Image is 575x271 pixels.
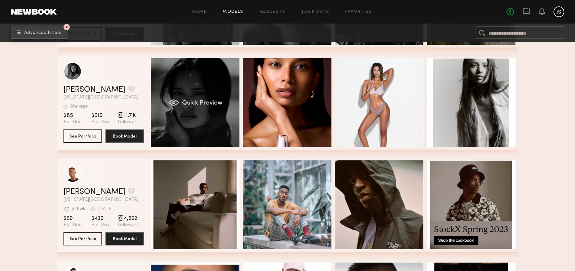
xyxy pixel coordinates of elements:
span: [US_STATE][GEOGRAPHIC_DATA], [GEOGRAPHIC_DATA] [63,197,144,202]
span: 2 [65,26,68,29]
span: 4,592 [118,215,139,222]
div: 8hr ago [70,104,88,109]
a: Job Posts [302,10,329,14]
span: Per Day [91,119,109,125]
button: Book Model [105,129,144,143]
button: See Portfolio [63,129,102,143]
span: $610 [91,112,109,119]
span: $430 [91,215,109,222]
a: Requests [260,10,285,14]
span: $85 [63,112,83,119]
span: [US_STATE][GEOGRAPHIC_DATA], [GEOGRAPHIC_DATA] [63,95,144,100]
a: Favorites [345,10,372,14]
span: Per Day [91,222,109,228]
a: [PERSON_NAME] [63,188,125,196]
span: 11.7 K [118,112,139,119]
button: See Portfolio [63,232,102,245]
span: Quick Preview [182,100,222,106]
span: $60 [63,215,83,222]
span: Followers [118,119,139,125]
a: Models [223,10,243,14]
div: [DATE] [98,207,113,211]
a: Home [192,10,207,14]
span: Per Hour [63,222,83,228]
button: Book Model [105,232,144,245]
span: Per Hour [63,119,83,125]
div: > 1 wk [72,207,85,211]
a: [PERSON_NAME] [63,86,125,94]
button: 2Advanced Filters [11,26,68,39]
span: Followers [118,222,139,228]
span: Advanced Filters [24,31,61,35]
